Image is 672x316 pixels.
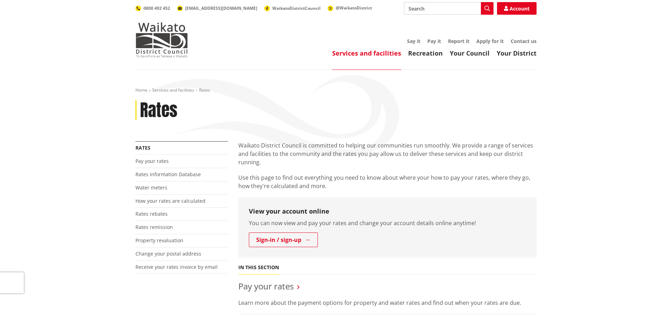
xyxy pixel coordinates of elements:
[448,38,469,44] a: Report it
[135,5,170,11] a: 0800 492 452
[249,208,526,215] h3: View your account online
[497,49,537,57] a: Your District
[135,237,183,244] a: Property revaluation
[238,173,537,190] p: Use this page to find out everything you need to know about where your how to pay your rates, whe...
[177,5,257,11] a: [EMAIL_ADDRESS][DOMAIN_NAME]
[408,49,443,57] a: Recreation
[249,219,526,227] p: You can now view and pay your rates and change your account details online anytime!
[199,87,210,93] span: Rates
[135,87,537,93] nav: breadcrumb
[135,210,168,217] a: Rates rebates
[135,184,167,191] a: Water meters
[140,100,177,121] h1: Rates
[135,250,201,257] a: Change your postal address
[238,280,294,292] a: Pay your rates
[427,38,441,44] a: Pay it
[185,5,257,11] span: [EMAIL_ADDRESS][DOMAIN_NAME]
[135,197,205,204] a: How your rates are calculated
[238,299,537,307] p: Learn more about the payment options for property and water rates and find out when your rates ar...
[135,224,173,230] a: Rates remission
[497,2,537,15] a: Account
[135,144,150,151] a: Rates
[332,49,401,57] a: Services and facilities
[135,264,218,270] a: Receive your rates invoice by email
[135,158,169,164] a: Pay your rates
[476,38,504,44] a: Apply for it
[272,5,321,11] span: WaikatoDistrictCouncil
[407,38,420,44] a: Say it
[336,5,372,11] span: @WaikatoDistrict
[450,49,490,57] a: Your Council
[238,141,537,166] p: Waikato District Council is committed to helping our communities run smoothly. We provide a range...
[404,2,493,15] input: Search input
[249,232,318,247] a: Sign-in / sign-up
[152,87,194,93] a: Services and facilities
[135,22,188,57] img: Waikato District Council - Te Kaunihera aa Takiwaa o Waikato
[264,5,321,11] a: WaikatoDistrictCouncil
[135,87,147,93] a: Home
[135,171,201,178] a: Rates Information Database
[238,265,279,271] h5: In this section
[143,5,170,11] span: 0800 492 452
[328,5,372,11] a: @WaikatoDistrict
[511,38,537,44] a: Contact us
